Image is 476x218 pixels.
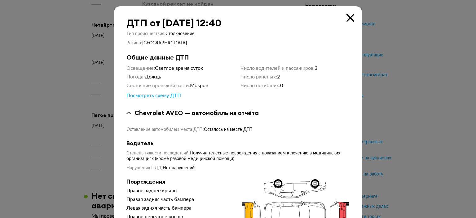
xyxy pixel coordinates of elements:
div: Водитель [126,140,350,148]
div: Повреждения [126,178,231,185]
div: Степень тяжести последствий : [126,150,350,162]
span: Дождь [145,74,161,79]
div: Левая задняя часть бампера [126,205,231,211]
div: Число раненых : [240,74,350,80]
span: Мокрое [190,83,208,88]
div: Освещение : [126,65,240,71]
span: 3 [315,66,317,71]
div: Посмотреть схему ДТП [126,92,181,99]
span: 2 [277,74,280,79]
span: Нет нарушений [163,166,195,170]
div: Число водителей и пассажиров : [240,65,350,71]
span: [GEOGRAPHIC_DATA] [142,41,187,45]
div: Chevrolet AVEO — автомобиль из отчёта [134,109,259,117]
div: Регион : [126,40,350,46]
div: Тип происшествия : [126,31,350,37]
div: Правая задняя часть бампера [126,196,231,202]
span: Светлое время суток [155,66,203,71]
div: Состояние проезжей части : [126,82,240,89]
div: Погода : [126,74,240,80]
div: Правое заднее крыло [126,188,231,194]
div: Оставление автомобилем места ДТП : [126,127,350,132]
span: Осталось на месте ДТП [204,127,253,132]
div: Нарушения ПДД : [126,165,350,171]
span: 0 [280,83,283,88]
span: Столкновение [165,32,195,36]
span: Получил телесные повреждения с показанием к лечению в медицинских организациях (кроме разовой мед... [126,151,340,161]
div: Число погибших : [240,82,350,89]
div: ДТП от [DATE] 12:40 [126,17,350,29]
div: Общие данные ДТП [126,53,350,61]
